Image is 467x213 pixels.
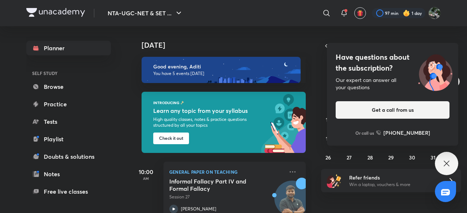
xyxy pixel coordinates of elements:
a: Doubts & solutions [26,149,111,164]
button: October 31, 2025 [427,151,439,163]
button: October 29, 2025 [385,151,397,163]
abbr: October 12, 2025 [326,116,331,123]
button: October 12, 2025 [323,114,334,125]
p: General Paper on Teaching [169,167,284,176]
h4: [DATE] [142,41,313,50]
a: Practice [26,97,111,111]
p: You have 5 events [DATE] [153,71,294,76]
img: avatar [357,10,363,16]
button: avatar [354,7,366,19]
h5: Informal Fallacy Part IV and Formal Fallacy [169,178,260,192]
abbr: October 29, 2025 [388,154,394,161]
a: Company Logo [26,8,85,19]
abbr: October 27, 2025 [347,154,352,161]
button: October 26, 2025 [323,151,334,163]
h6: Good evening, Aditi [153,63,294,70]
a: Planner [26,41,111,55]
button: NTA-UGC-NET & SET ... [103,6,188,20]
abbr: October 28, 2025 [367,154,373,161]
img: feature [180,100,184,105]
a: [PHONE_NUMBER] [376,129,430,137]
img: Aditi Kathuria [428,7,441,19]
a: Tests [26,114,111,129]
a: Playlist [26,132,111,146]
h6: Refer friends [349,174,439,181]
h5: Learn any topic from your syllabus [153,106,249,115]
abbr: October 26, 2025 [325,154,331,161]
a: Free live classes [26,184,111,199]
h6: SELF STUDY [26,67,111,79]
h6: [PHONE_NUMBER] [383,129,430,137]
abbr: October 31, 2025 [431,154,436,161]
h4: Have questions about the subscription? [336,52,449,74]
img: Company Logo [26,8,85,17]
p: INTRODUCING [153,100,180,105]
img: evening [142,57,301,83]
a: Notes [26,167,111,181]
h5: 10:00 [131,167,161,176]
button: October 19, 2025 [323,133,334,144]
abbr: October 30, 2025 [409,154,415,161]
img: ttu_illustration_new.svg [412,52,458,91]
button: October 27, 2025 [343,151,355,163]
p: Or call us [355,130,374,136]
button: October 5, 2025 [323,95,334,106]
p: AM [131,176,161,181]
p: Session 27 [169,194,284,200]
p: Win a laptop, vouchers & more [349,181,439,188]
span: [DATE] [379,41,403,51]
abbr: October 19, 2025 [326,135,331,142]
p: High quality classes, notes & practice questions structured by all your topics [153,117,247,128]
a: Browse [26,79,111,94]
button: Check it out [153,133,189,144]
img: streak [403,9,410,17]
div: Our expert can answer all your questions [336,76,449,91]
button: [DATE] [331,41,451,51]
button: Get a call from us [336,101,449,119]
img: referral [327,173,341,188]
button: October 30, 2025 [406,151,418,163]
button: October 28, 2025 [364,151,376,163]
p: [PERSON_NAME] [181,206,216,212]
